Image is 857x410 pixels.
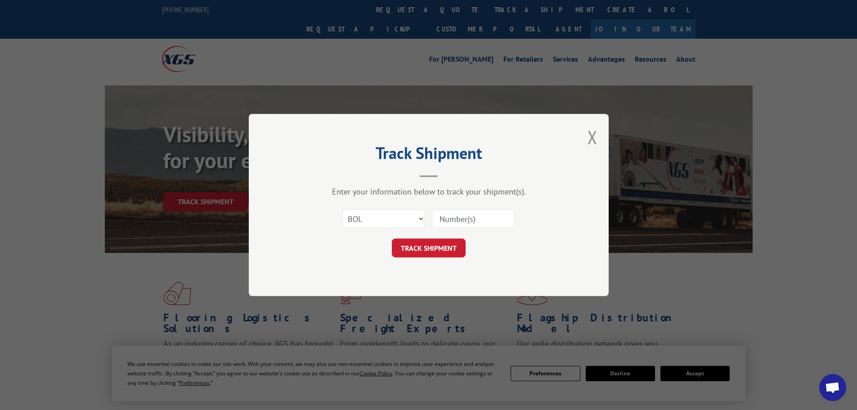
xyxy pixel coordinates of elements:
div: Open chat [819,374,846,401]
button: TRACK SHIPMENT [392,239,466,257]
button: Close modal [588,125,597,149]
h2: Track Shipment [294,147,564,164]
input: Number(s) [432,209,515,228]
div: Enter your information below to track your shipment(s). [294,186,564,197]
